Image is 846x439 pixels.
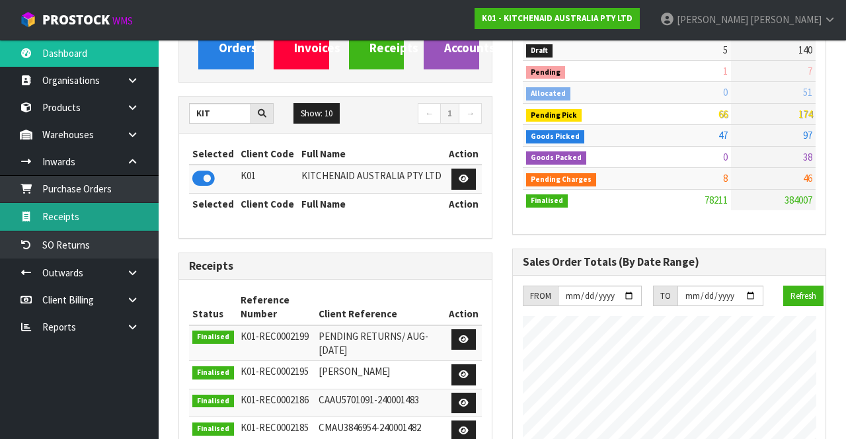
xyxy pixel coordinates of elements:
[526,151,586,165] span: Goods Packed
[526,194,568,208] span: Finalised
[526,87,570,100] span: Allocated
[803,86,812,99] span: 51
[705,194,728,206] span: 78211
[718,108,728,120] span: 66
[526,173,596,186] span: Pending Charges
[298,165,445,193] td: KITCHENAID AUSTRALIA PTY LTD
[445,290,482,325] th: Action
[723,151,728,163] span: 0
[112,15,133,27] small: WMS
[459,103,482,124] a: →
[803,151,812,163] span: 38
[750,13,822,26] span: [PERSON_NAME]
[189,290,237,325] th: Status
[723,172,728,184] span: 8
[523,256,816,268] h3: Sales Order Totals (By Date Range)
[315,290,445,325] th: Client Reference
[526,109,582,122] span: Pending Pick
[653,286,677,307] div: TO
[798,44,812,56] span: 140
[526,44,553,58] span: Draft
[241,393,309,406] span: K01-REC0002186
[237,193,297,214] th: Client Code
[192,395,234,408] span: Finalised
[785,194,812,206] span: 384007
[298,143,445,165] th: Full Name
[808,65,812,77] span: 7
[319,421,421,434] span: CMAU3846954-240001482
[723,44,728,56] span: 5
[189,103,251,124] input: Search clients
[319,365,390,378] span: [PERSON_NAME]
[241,330,309,342] span: K01-REC0002199
[189,193,237,214] th: Selected
[445,143,482,165] th: Action
[192,366,234,379] span: Finalised
[237,143,297,165] th: Client Code
[526,66,565,79] span: Pending
[445,193,482,214] th: Action
[319,330,428,356] span: PENDING RETURNS/ AUG-[DATE]
[293,103,340,124] button: Show: 10
[20,11,36,28] img: cube-alt.png
[237,290,316,325] th: Reference Number
[241,365,309,378] span: K01-REC0002195
[718,129,728,141] span: 47
[723,65,728,77] span: 1
[803,129,812,141] span: 97
[298,193,445,214] th: Full Name
[475,8,640,29] a: K01 - KITCHENAID AUSTRALIA PTY LTD
[523,286,558,307] div: FROM
[482,13,633,24] strong: K01 - KITCHENAID AUSTRALIA PTY LTD
[192,331,234,344] span: Finalised
[241,421,309,434] span: K01-REC0002185
[526,130,584,143] span: Goods Picked
[803,172,812,184] span: 46
[783,286,824,307] button: Refresh
[677,13,748,26] span: [PERSON_NAME]
[440,103,459,124] a: 1
[42,11,110,28] span: ProStock
[189,260,482,272] h3: Receipts
[723,86,728,99] span: 0
[189,143,237,165] th: Selected
[798,108,812,120] span: 174
[319,393,419,406] span: CAAU5701091-240001483
[192,422,234,436] span: Finalised
[418,103,441,124] a: ←
[237,165,297,193] td: K01
[345,103,482,126] nav: Page navigation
